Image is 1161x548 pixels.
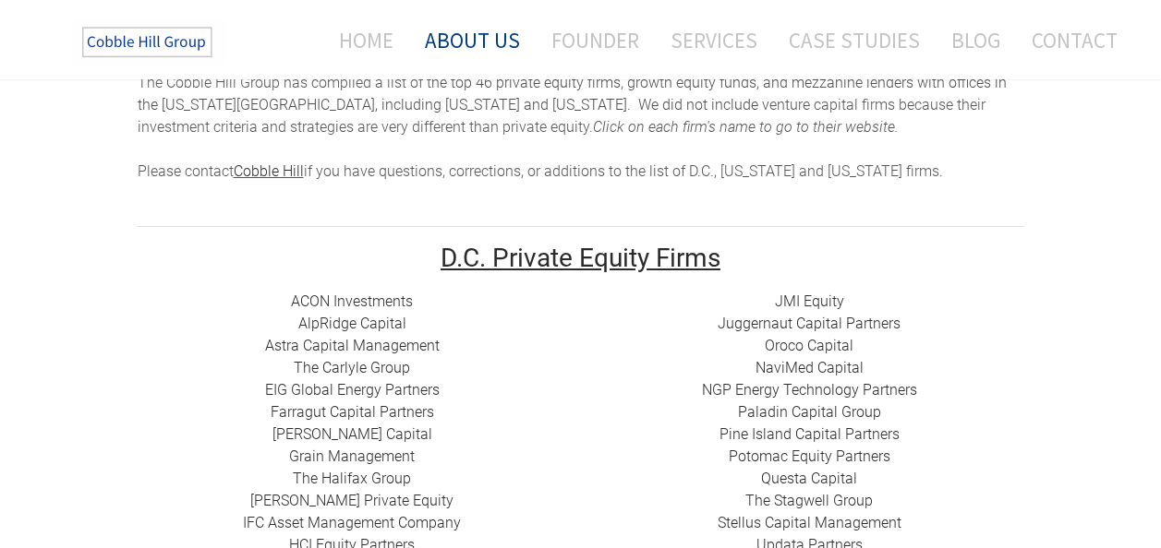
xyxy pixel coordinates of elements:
[761,470,857,487] a: Questa Capital
[1018,16,1131,65] a: Contact
[775,292,844,310] a: JMI Equity
[937,16,1014,65] a: Blog
[265,381,440,399] a: EIG Global Energy Partners
[243,514,461,531] a: IFC Asset Management Company
[272,425,432,443] a: ​[PERSON_NAME] Capital
[702,381,917,399] a: NGP Energy Technology Partners
[756,359,864,376] a: NaviMed Capital
[738,403,881,421] a: Paladin Capital Group
[765,337,853,354] a: Oroco Capital
[138,74,431,91] span: The Cobble Hill Group has compiled a list of t
[138,162,943,180] span: Please contact if you have questions, corrections, or additions to the list of D.C., [US_STATE] a...
[441,243,720,273] u: D.C. Private Equity Firms
[293,470,411,487] a: The Halifax Group
[291,292,413,310] a: ACON Investments
[718,514,901,531] a: Stellus Capital Management
[657,16,771,65] a: Services
[70,19,227,66] img: The Cobble Hill Group LLC
[234,162,304,180] a: Cobble Hill
[250,492,454,509] a: [PERSON_NAME] Private Equity​
[311,16,407,65] a: Home
[745,492,873,509] a: The Stagwell Group
[538,16,653,65] a: Founder
[265,337,440,354] a: ​Astra Capital Management
[720,425,900,443] a: Pine Island Capital Partners
[729,447,890,465] a: ​Potomac Equity Partners
[294,359,410,376] a: The Carlyle Group
[775,16,934,65] a: Case Studies
[271,403,434,421] a: Farragut Capital Partners
[289,447,415,465] a: Grain Management
[138,96,986,136] span: enture capital firms because their investment criteria and strategies are very different than pri...
[298,315,406,332] a: ​AlpRidge Capital
[718,315,901,332] a: Juggernaut Capital Partners
[411,16,534,65] a: About Us
[138,72,1024,183] div: he top 46 private equity firms, growth equity funds, and mezzanine lenders with offices in the [U...
[593,118,899,136] em: Click on each firm's name to go to their website. ​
